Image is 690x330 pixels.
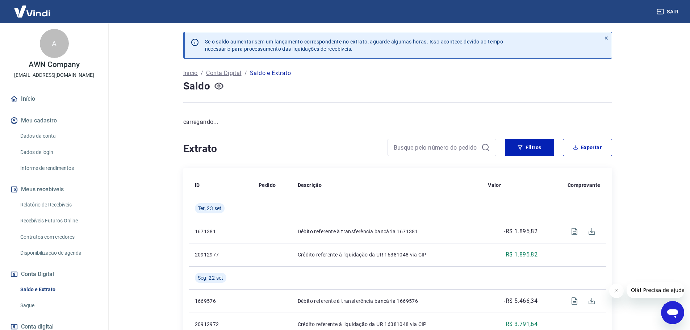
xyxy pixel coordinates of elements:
span: Olá! Precisa de ajuda? [4,5,61,11]
p: ID [195,181,200,189]
a: Dados da conta [17,129,100,143]
span: Ter, 23 set [198,205,222,212]
p: / [244,69,247,78]
a: Início [9,91,100,107]
p: Comprovante [568,181,600,189]
span: Download [583,292,601,310]
p: Saldo e Extrato [250,69,291,78]
input: Busque pelo número do pedido [394,142,478,153]
p: R$ 1.895,82 [506,250,538,259]
span: Visualizar [566,292,583,310]
a: Saldo e Extrato [17,282,100,297]
button: Exportar [563,139,612,156]
h4: Saldo [183,79,210,93]
p: Crédito referente à liquidação da UR 16381048 via CIP [298,321,477,328]
a: Saque [17,298,100,313]
button: Meu cadastro [9,113,100,129]
p: Valor [488,181,501,189]
a: Relatório de Recebíveis [17,197,100,212]
a: Disponibilização de agenda [17,246,100,260]
a: Conta Digital [206,69,241,78]
iframe: Mensagem da empresa [627,282,684,298]
p: Pedido [259,181,276,189]
img: Vindi [9,0,56,22]
a: Contratos com credores [17,230,100,245]
p: Descrição [298,181,322,189]
p: [EMAIL_ADDRESS][DOMAIN_NAME] [14,71,94,79]
p: Débito referente à transferência bancária 1671381 [298,228,477,235]
p: R$ 3.791,64 [506,320,538,329]
p: -R$ 5.466,34 [504,297,538,305]
p: 20912972 [195,321,247,328]
p: 20912977 [195,251,247,258]
p: -R$ 1.895,82 [504,227,538,236]
iframe: Fechar mensagem [609,284,624,298]
h4: Extrato [183,142,379,156]
p: 1669576 [195,297,247,305]
a: Dados de login [17,145,100,160]
p: AWN Company [29,61,79,68]
p: Crédito referente à liquidação da UR 16381048 via CIP [298,251,477,258]
a: Informe de rendimentos [17,161,100,176]
p: Se o saldo aumentar sem um lançamento correspondente no extrato, aguarde algumas horas. Isso acon... [205,38,503,53]
a: Início [183,69,198,78]
button: Meus recebíveis [9,181,100,197]
span: Download [583,223,601,240]
iframe: Botão para abrir a janela de mensagens [661,301,684,324]
button: Filtros [505,139,554,156]
div: A [40,29,69,58]
a: Recebíveis Futuros Online [17,213,100,228]
button: Sair [655,5,681,18]
p: / [201,69,203,78]
button: Conta Digital [9,266,100,282]
p: carregando... [183,118,612,126]
span: Visualizar [566,223,583,240]
p: 1671381 [195,228,247,235]
p: Débito referente à transferência bancária 1669576 [298,297,477,305]
span: Seg, 22 set [198,274,223,281]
